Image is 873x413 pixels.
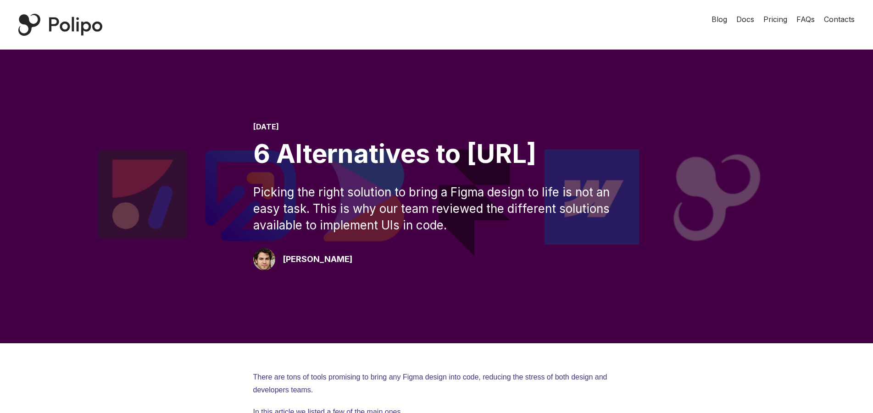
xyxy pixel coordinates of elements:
[763,15,787,24] span: Pricing
[253,371,620,396] p: There are tons of tools promising to bring any Figma design into code, reducing the stress of bot...
[736,14,754,25] a: Docs
[253,139,620,169] div: 6 Alternatives to [URL]
[712,14,727,25] a: Blog
[253,248,275,270] img: Giorgio Pari Polipo
[763,14,787,25] a: Pricing
[796,14,815,25] a: FAQs
[712,15,727,24] span: Blog
[283,253,352,266] div: [PERSON_NAME]
[824,14,855,25] a: Contacts
[796,15,815,24] span: FAQs
[736,15,754,24] span: Docs
[253,122,279,131] time: [DATE]
[824,15,855,24] span: Contacts
[253,184,620,234] div: Picking the right solution to bring a Figma design to life is not an easy task. This is why our t...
